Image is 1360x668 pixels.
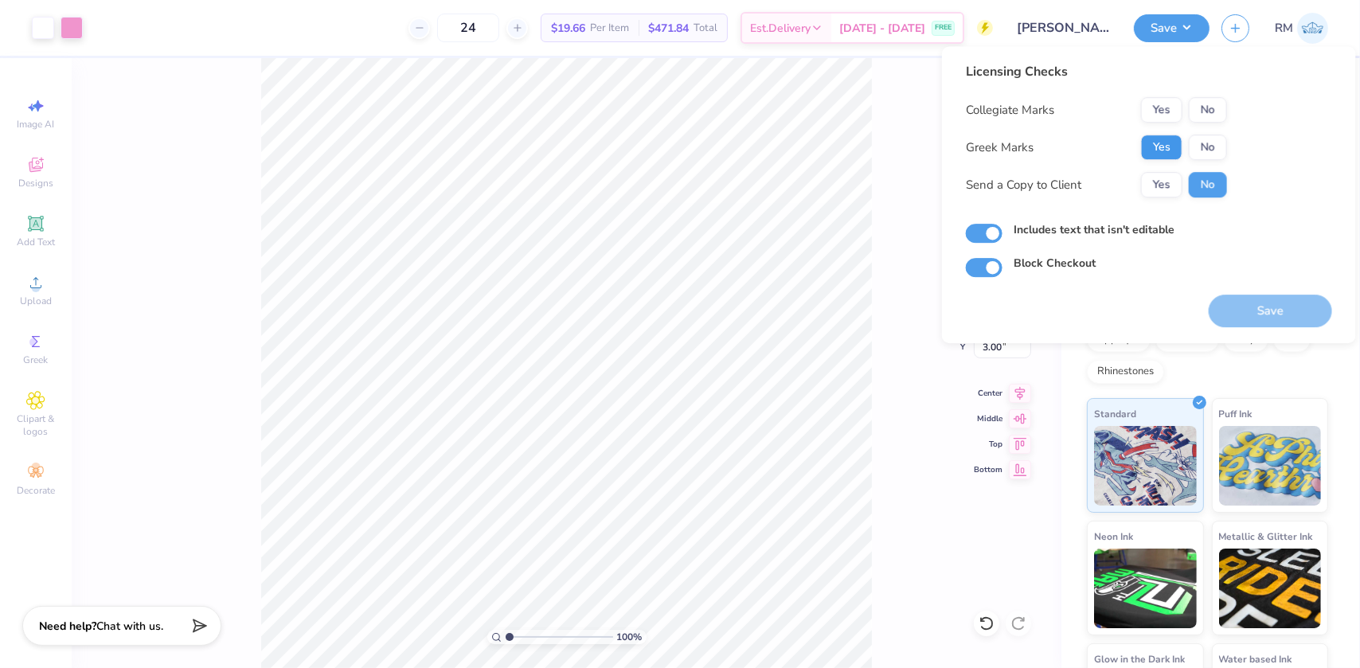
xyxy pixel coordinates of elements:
img: Roberta Manuel [1297,13,1328,44]
span: Designs [18,177,53,189]
button: Save [1134,14,1210,42]
div: Send a Copy to Client [966,176,1081,194]
span: Center [974,388,1002,399]
span: Metallic & Glitter Ink [1219,528,1313,545]
span: Neon Ink [1094,528,1133,545]
img: Puff Ink [1219,426,1322,506]
span: Est. Delivery [750,20,811,37]
span: Top [974,439,1002,450]
div: Licensing Checks [966,62,1227,81]
span: Glow in the Dark Ink [1094,650,1185,667]
span: Image AI [18,118,55,131]
button: Yes [1141,135,1182,160]
span: $19.66 [551,20,585,37]
input: – – [437,14,499,42]
span: Middle [974,413,1002,424]
span: RM [1275,19,1293,37]
img: Metallic & Glitter Ink [1219,549,1322,628]
div: Collegiate Marks [966,101,1054,119]
label: Block Checkout [1014,255,1096,271]
span: Decorate [17,484,55,497]
img: Neon Ink [1094,549,1197,628]
span: Water based Ink [1219,650,1292,667]
span: Per Item [590,20,629,37]
span: Upload [20,295,52,307]
span: Chat with us. [96,619,163,634]
div: Rhinestones [1087,360,1164,384]
button: Yes [1141,172,1182,197]
label: Includes text that isn't editable [1014,221,1174,238]
span: Puff Ink [1219,405,1253,422]
span: 100 % [617,630,643,644]
img: Standard [1094,426,1197,506]
span: FREE [935,22,952,33]
button: No [1189,135,1227,160]
span: $471.84 [648,20,689,37]
button: No [1189,172,1227,197]
input: Untitled Design [1005,12,1122,44]
div: Greek Marks [966,139,1034,157]
span: Total [694,20,717,37]
span: Greek [24,354,49,366]
span: [DATE] - [DATE] [839,20,925,37]
span: Add Text [17,236,55,248]
span: Bottom [974,464,1002,475]
span: Standard [1094,405,1136,422]
button: No [1189,97,1227,123]
button: Yes [1141,97,1182,123]
a: RM [1275,13,1328,44]
strong: Need help? [39,619,96,634]
span: Clipart & logos [8,412,64,438]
